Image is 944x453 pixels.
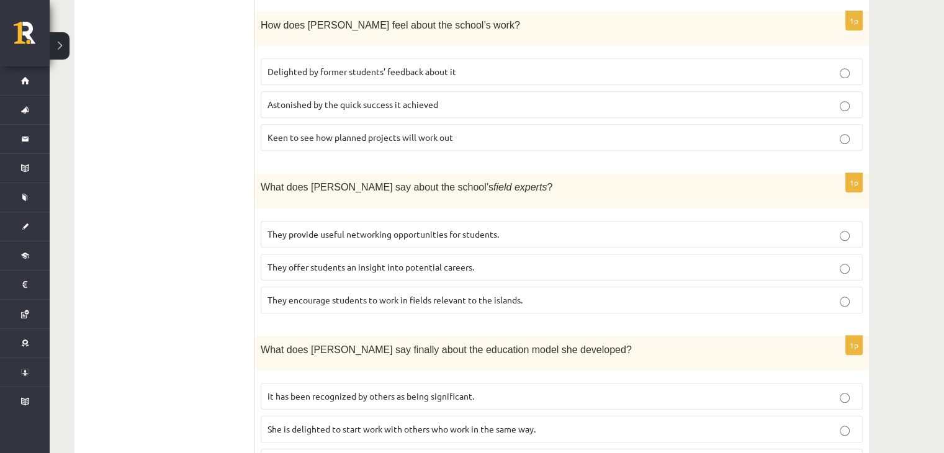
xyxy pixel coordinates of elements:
[493,182,547,192] span: field experts
[261,182,552,192] span: What does [PERSON_NAME] say about the school’s ?
[267,423,536,434] span: She is delighted to start work with others who work in the same way.
[261,20,520,30] span: How does [PERSON_NAME] feel about the school’s work?
[840,101,850,111] input: Astonished by the quick success it achieved
[840,231,850,241] input: They provide useful networking opportunities for students.
[840,68,850,78] input: Delighted by former students’ feedback about it
[840,297,850,307] input: They encourage students to work in fields relevant to the islands.
[267,261,474,272] span: They offer students an insight into potential careers.
[840,134,850,144] input: Keen to see how planned projects will work out
[267,294,523,305] span: They encourage students to work in fields relevant to the islands.
[845,335,863,355] p: 1p
[267,132,453,143] span: Keen to see how planned projects will work out
[267,390,474,401] span: It has been recognized by others as being significant.
[267,99,438,110] span: Astonished by the quick success it achieved
[845,11,863,30] p: 1p
[840,426,850,436] input: She is delighted to start work with others who work in the same way.
[840,264,850,274] input: They offer students an insight into potential careers.
[267,228,499,240] span: They provide useful networking opportunities for students.
[267,66,456,77] span: Delighted by former students’ feedback about it
[14,22,50,53] a: Rīgas 1. Tālmācības vidusskola
[845,173,863,192] p: 1p
[261,344,632,355] span: What does [PERSON_NAME] say finally about the education model she developed?
[840,393,850,403] input: It has been recognized by others as being significant.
